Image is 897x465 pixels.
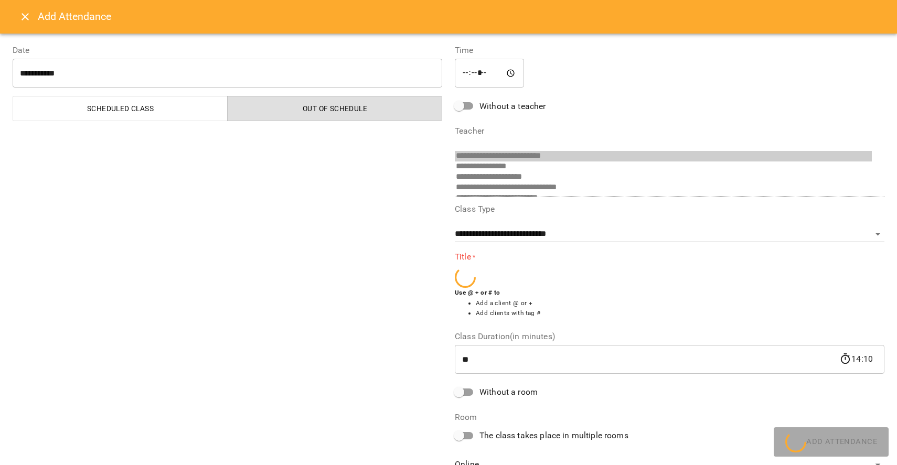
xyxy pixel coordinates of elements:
li: Add a client @ or + [476,298,884,309]
span: Without a teacher [479,100,546,113]
label: Class Duration(in minutes) [455,332,884,341]
b: Use @ + or # to [455,289,500,296]
label: Teacher [455,127,884,135]
h6: Add Attendance [38,8,884,25]
span: Without a room [479,386,538,398]
label: Time [455,46,884,55]
button: Scheduled class [13,96,228,121]
label: Room [455,413,884,421]
span: Out of Schedule [234,102,436,115]
label: Date [13,46,442,55]
label: Class Type [455,205,884,213]
button: Out of Schedule [227,96,442,121]
span: Scheduled class [19,102,221,115]
li: Add clients with tag # [476,308,884,319]
span: The class takes place in multiple rooms [479,429,628,442]
label: Title [455,251,884,263]
button: Close [13,4,38,29]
